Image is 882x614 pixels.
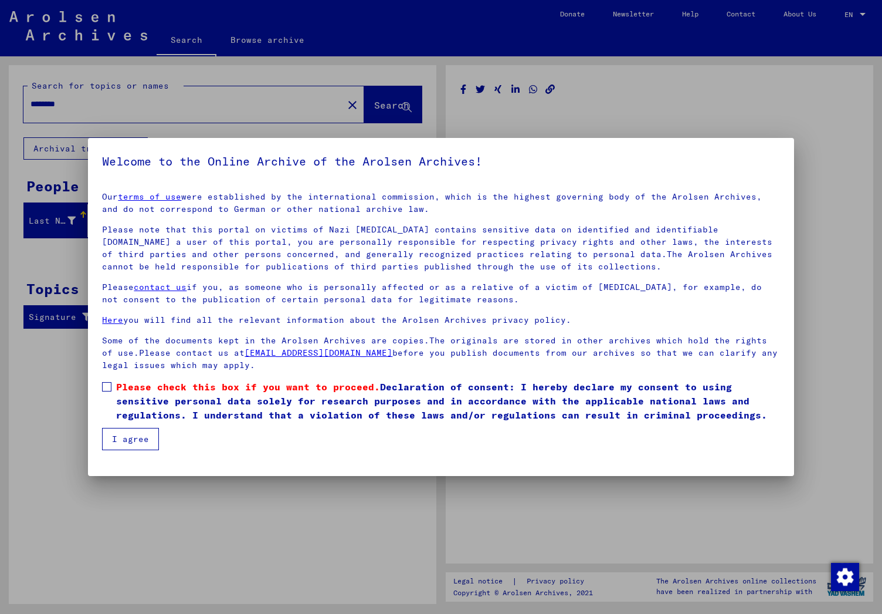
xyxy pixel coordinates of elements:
[245,348,392,358] a: [EMAIL_ADDRESS][DOMAIN_NAME]
[118,191,181,202] a: terms of use
[102,315,123,325] a: Here
[116,381,380,393] span: Please check this box if you want to proceed.
[102,335,779,372] p: Some of the documents kept in the Arolsen Archives are copies.The originals are stored in other a...
[102,314,779,326] p: you will find all the relevant information about the Arolsen Archives privacy policy.
[102,152,779,171] h5: Welcome to the Online Archive of the Arolsen Archives!
[102,281,779,306] p: Please if you, as someone who is personally affected or as a relative of a victim of [MEDICAL_DAT...
[134,282,186,292] a: contact us
[102,224,779,273] p: Please note that this portal on victims of Nazi [MEDICAL_DATA] contains sensitive data on identif...
[116,380,779,422] span: Declaration of consent: I hereby declare my consent to using sensitive personal data solely for r...
[830,562,859,591] div: Change consent
[102,191,779,215] p: Our were established by the international commission, which is the highest governing body of the ...
[831,563,859,591] img: Change consent
[102,428,159,450] button: I agree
